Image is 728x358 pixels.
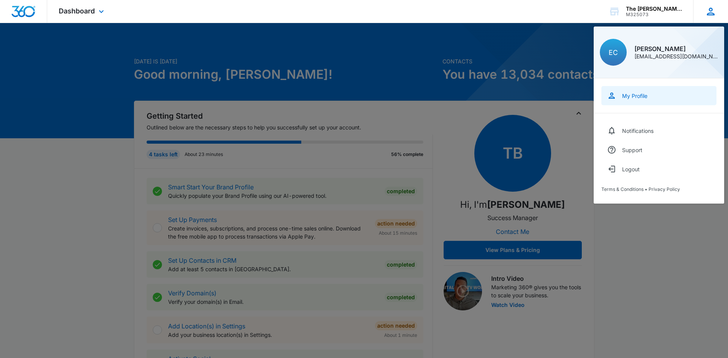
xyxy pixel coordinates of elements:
[622,128,654,134] div: Notifications
[601,140,716,159] a: Support
[626,6,682,12] div: account name
[622,166,640,172] div: Logout
[634,46,718,52] div: [PERSON_NAME]
[622,147,642,153] div: Support
[649,186,680,192] a: Privacy Policy
[601,159,716,179] button: Logout
[634,54,718,59] div: [EMAIL_ADDRESS][DOMAIN_NAME]
[601,186,644,192] a: Terms & Conditions
[626,12,682,17] div: account id
[59,7,95,15] span: Dashboard
[601,86,716,105] a: My Profile
[622,93,647,99] div: My Profile
[609,48,618,56] span: EC
[601,121,716,140] a: Notifications
[601,186,716,192] div: •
